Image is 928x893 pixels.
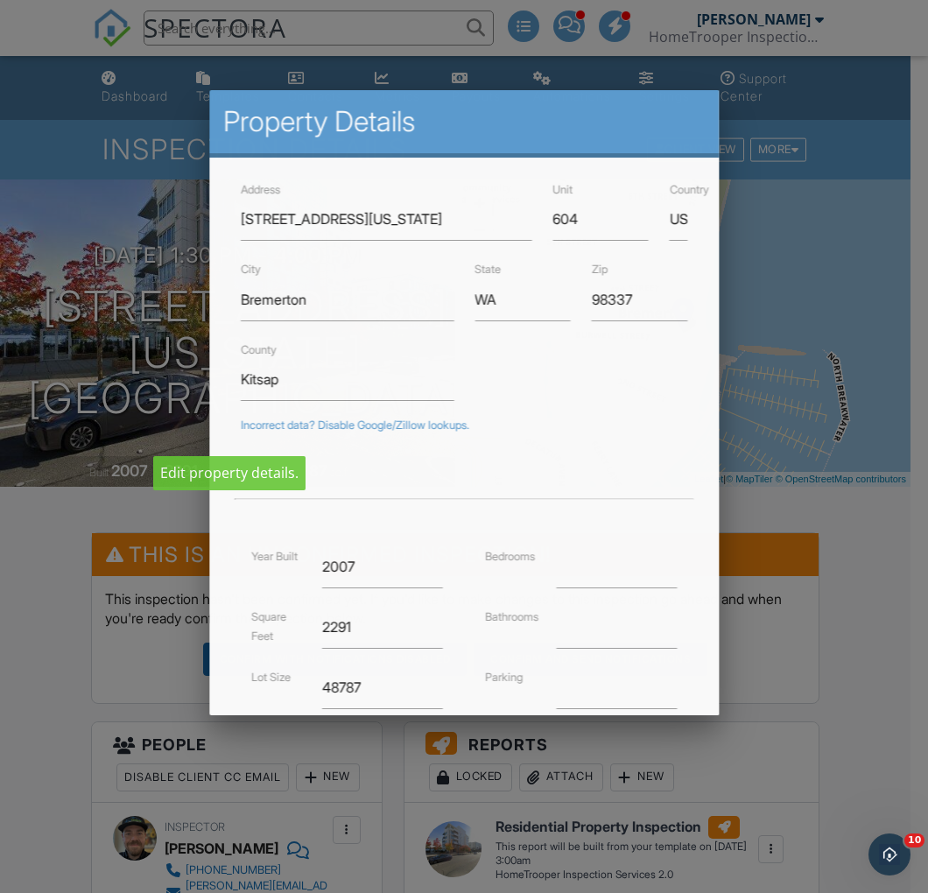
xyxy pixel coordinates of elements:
[485,609,538,622] label: Bathrooms
[552,183,573,196] label: Unit
[223,104,705,139] h2: Property Details
[241,418,687,432] div: Incorrect data? Disable Google/Zillow lookups.
[251,670,291,683] label: Lot Size
[241,183,280,196] label: Address
[251,549,298,562] label: Year Built
[241,263,261,276] label: City
[670,183,709,196] label: Country
[485,549,535,562] label: Bedrooms
[868,833,910,875] iframe: Intercom live chat
[251,609,286,642] label: Square Feet
[475,263,501,276] label: State
[904,833,924,847] span: 10
[592,263,608,276] label: Zip
[485,670,523,683] label: Parking
[241,342,277,355] label: County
